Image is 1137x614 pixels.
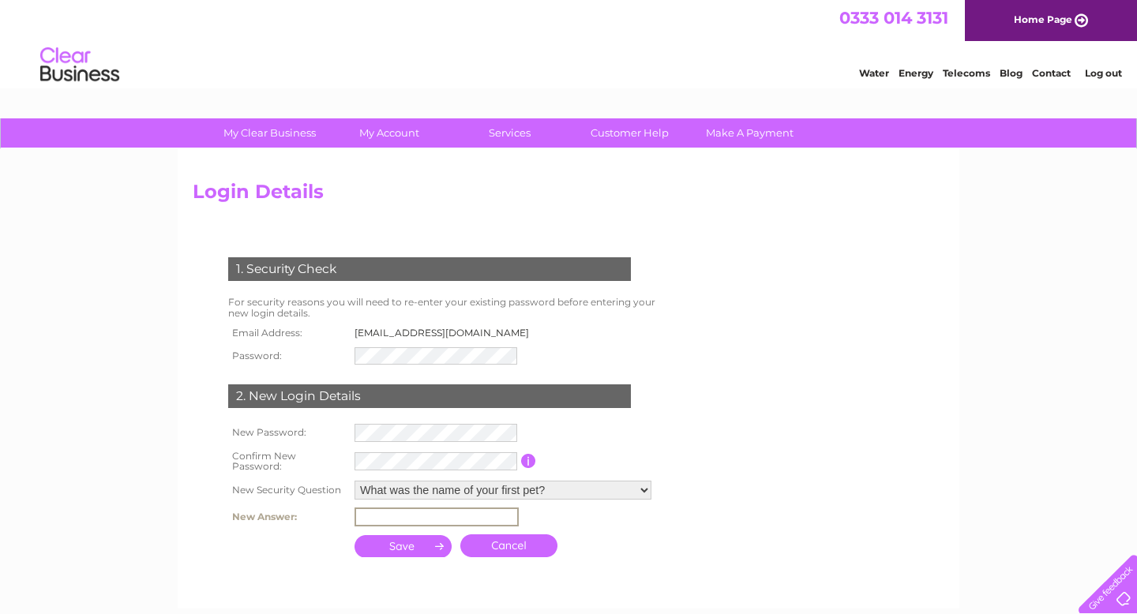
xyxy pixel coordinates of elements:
[943,67,990,79] a: Telecoms
[224,420,351,446] th: New Password:
[460,534,557,557] a: Cancel
[355,535,452,557] input: Submit
[224,293,673,323] td: For security reasons you will need to re-enter your existing password before entering your new lo...
[193,181,944,211] h2: Login Details
[521,454,536,468] input: Information
[859,67,889,79] a: Water
[224,323,351,343] th: Email Address:
[224,343,351,369] th: Password:
[1085,67,1122,79] a: Log out
[1032,67,1071,79] a: Contact
[224,446,351,477] th: Confirm New Password:
[445,118,575,148] a: Services
[1000,67,1023,79] a: Blog
[899,67,933,79] a: Energy
[685,118,815,148] a: Make A Payment
[839,8,948,28] a: 0333 014 3131
[224,477,351,504] th: New Security Question
[565,118,695,148] a: Customer Help
[228,257,631,281] div: 1. Security Check
[351,323,542,343] td: [EMAIL_ADDRESS][DOMAIN_NAME]
[228,384,631,408] div: 2. New Login Details
[39,41,120,89] img: logo.png
[197,9,943,77] div: Clear Business is a trading name of Verastar Limited (registered in [GEOGRAPHIC_DATA] No. 3667643...
[325,118,455,148] a: My Account
[224,504,351,530] th: New Answer:
[205,118,335,148] a: My Clear Business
